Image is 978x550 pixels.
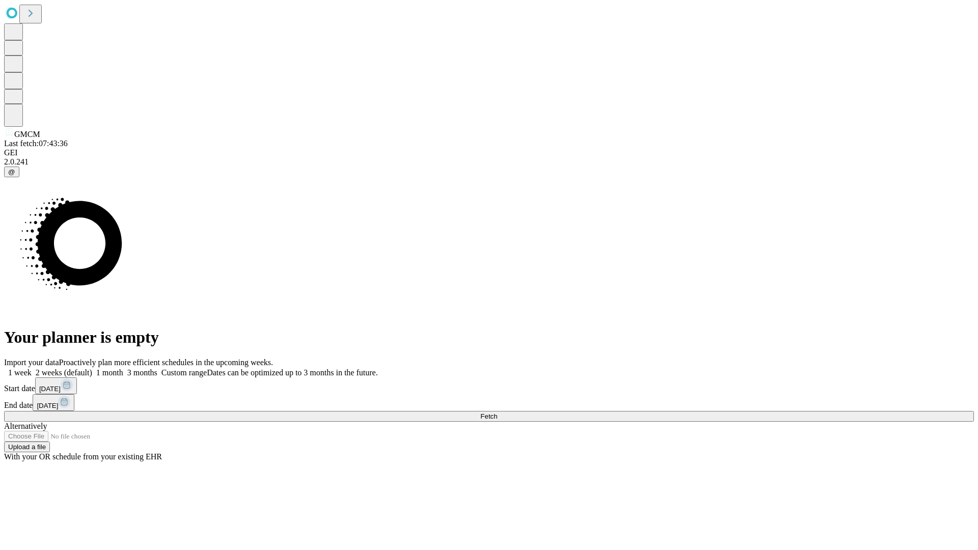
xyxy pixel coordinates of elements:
[4,157,974,167] div: 2.0.241
[14,130,40,139] span: GMCM
[127,368,157,377] span: 3 months
[35,377,77,394] button: [DATE]
[4,452,162,461] span: With your OR schedule from your existing EHR
[4,377,974,394] div: Start date
[4,148,974,157] div: GEI
[39,385,61,393] span: [DATE]
[4,167,19,177] button: @
[96,368,123,377] span: 1 month
[8,168,15,176] span: @
[480,413,497,420] span: Fetch
[8,368,32,377] span: 1 week
[36,368,92,377] span: 2 weeks (default)
[161,368,207,377] span: Custom range
[4,411,974,422] button: Fetch
[4,328,974,347] h1: Your planner is empty
[4,358,59,367] span: Import your data
[207,368,377,377] span: Dates can be optimized up to 3 months in the future.
[33,394,74,411] button: [DATE]
[37,402,58,409] span: [DATE]
[4,394,974,411] div: End date
[59,358,273,367] span: Proactively plan more efficient schedules in the upcoming weeks.
[4,422,47,430] span: Alternatively
[4,442,50,452] button: Upload a file
[4,139,68,148] span: Last fetch: 07:43:36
